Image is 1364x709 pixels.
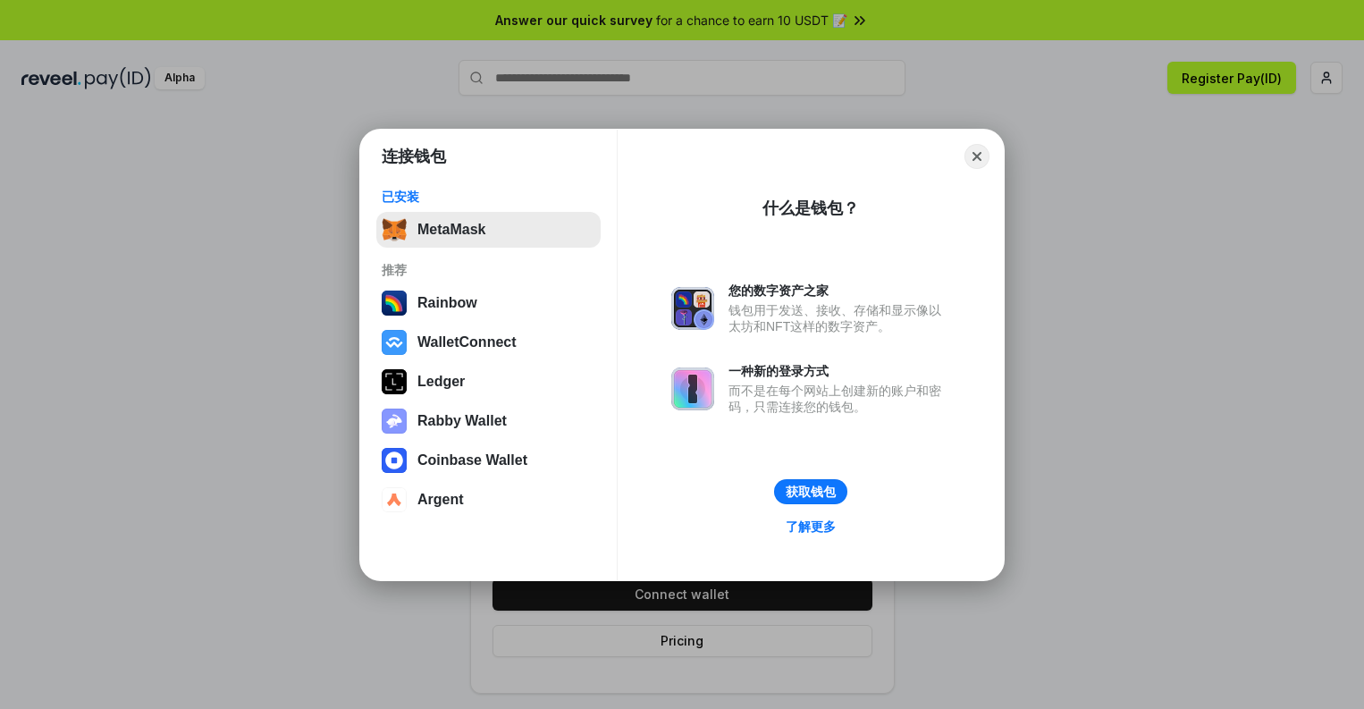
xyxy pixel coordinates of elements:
button: 获取钱包 [774,479,847,504]
div: Ledger [417,374,465,390]
img: svg+xml,%3Csvg%20xmlns%3D%22http%3A%2F%2Fwww.w3.org%2F2000%2Fsvg%22%20fill%3D%22none%22%20viewBox... [671,367,714,410]
button: Coinbase Wallet [376,443,601,478]
button: Rainbow [376,285,601,321]
div: 已安装 [382,189,595,205]
img: svg+xml,%3Csvg%20width%3D%2228%22%20height%3D%2228%22%20viewBox%3D%220%200%2028%2028%22%20fill%3D... [382,487,407,512]
button: Rabby Wallet [376,403,601,439]
div: 推荐 [382,262,595,278]
img: svg+xml,%3Csvg%20xmlns%3D%22http%3A%2F%2Fwww.w3.org%2F2000%2Fsvg%22%20width%3D%2228%22%20height%3... [382,369,407,394]
img: svg+xml,%3Csvg%20xmlns%3D%22http%3A%2F%2Fwww.w3.org%2F2000%2Fsvg%22%20fill%3D%22none%22%20viewBox... [671,287,714,330]
div: MetaMask [417,222,485,238]
div: 您的数字资产之家 [728,283,950,299]
div: Rainbow [417,295,477,311]
div: Argent [417,492,464,508]
div: 获取钱包 [786,484,836,500]
button: Ledger [376,364,601,400]
a: 了解更多 [775,515,846,538]
button: Close [964,144,989,169]
button: MetaMask [376,212,601,248]
button: Argent [376,482,601,518]
img: svg+xml,%3Csvg%20width%3D%2228%22%20height%3D%2228%22%20viewBox%3D%220%200%2028%2028%22%20fill%3D... [382,330,407,355]
div: 什么是钱包？ [762,198,859,219]
div: 一种新的登录方式 [728,363,950,379]
img: svg+xml,%3Csvg%20width%3D%2228%22%20height%3D%2228%22%20viewBox%3D%220%200%2028%2028%22%20fill%3D... [382,448,407,473]
img: svg+xml,%3Csvg%20fill%3D%22none%22%20height%3D%2233%22%20viewBox%3D%220%200%2035%2033%22%20width%... [382,217,407,242]
div: 钱包用于发送、接收、存储和显示像以太坊和NFT这样的数字资产。 [728,302,950,334]
div: 了解更多 [786,519,836,535]
h1: 连接钱包 [382,146,446,167]
img: svg+xml,%3Csvg%20xmlns%3D%22http%3A%2F%2Fwww.w3.org%2F2000%2Fsvg%22%20fill%3D%22none%22%20viewBox... [382,409,407,434]
div: 而不是在每个网站上创建新的账户和密码，只需连接您的钱包。 [728,383,950,415]
button: WalletConnect [376,325,601,360]
div: Rabby Wallet [417,413,507,429]
div: WalletConnect [417,334,517,350]
div: Coinbase Wallet [417,452,527,468]
img: svg+xml,%3Csvg%20width%3D%22120%22%20height%3D%22120%22%20viewBox%3D%220%200%20120%20120%22%20fil... [382,291,407,316]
